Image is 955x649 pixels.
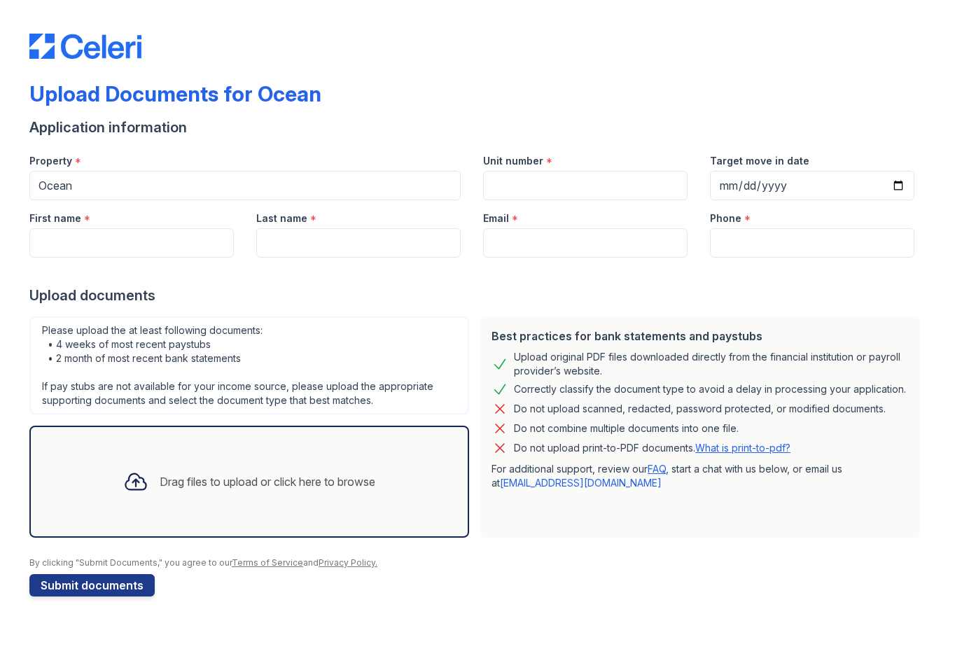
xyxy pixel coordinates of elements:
[492,462,909,490] p: For additional support, review our , start a chat with us below, or email us at
[256,211,307,225] label: Last name
[29,286,926,305] div: Upload documents
[710,154,809,168] label: Target move in date
[514,420,739,437] div: Do not combine multiple documents into one file.
[514,400,886,417] div: Do not upload scanned, redacted, password protected, or modified documents.
[695,442,790,454] a: What is print-to-pdf?
[483,154,543,168] label: Unit number
[29,574,155,596] button: Submit documents
[483,211,509,225] label: Email
[500,477,662,489] a: [EMAIL_ADDRESS][DOMAIN_NAME]
[29,557,926,568] div: By clicking "Submit Documents," you agree to our and
[29,34,141,59] img: CE_Logo_Blue-a8612792a0a2168367f1c8372b55b34899dd931a85d93a1a3d3e32e68fde9ad4.png
[29,316,469,414] div: Please upload the at least following documents: • 4 weeks of most recent paystubs • 2 month of mo...
[29,118,926,137] div: Application information
[29,154,72,168] label: Property
[710,211,741,225] label: Phone
[232,557,303,568] a: Terms of Service
[319,557,377,568] a: Privacy Policy.
[160,473,375,490] div: Drag files to upload or click here to browse
[514,381,906,398] div: Correctly classify the document type to avoid a delay in processing your application.
[29,81,321,106] div: Upload Documents for Ocean
[492,328,909,344] div: Best practices for bank statements and paystubs
[514,441,790,455] p: Do not upload print-to-PDF documents.
[29,211,81,225] label: First name
[648,463,666,475] a: FAQ
[514,350,909,378] div: Upload original PDF files downloaded directly from the financial institution or payroll provider’...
